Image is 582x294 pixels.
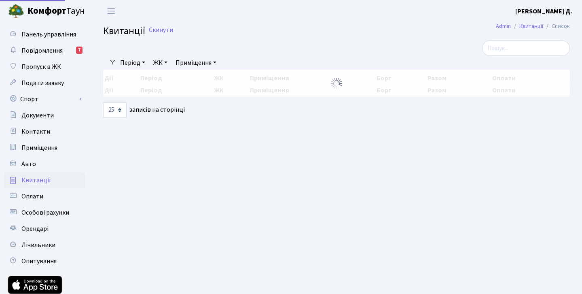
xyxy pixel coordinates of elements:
span: Лічильники [21,241,55,249]
span: Оплати [21,192,43,201]
a: Особові рахунки [4,205,85,221]
span: Панель управління [21,30,76,39]
span: Квитанції [103,24,145,38]
a: Квитанції [4,172,85,188]
div: 7 [76,47,83,54]
a: Пропуск в ЖК [4,59,85,75]
a: Приміщення [172,56,220,70]
li: Список [543,22,570,31]
span: Авто [21,160,36,168]
span: Квитанції [21,176,51,185]
span: Подати заявку [21,79,64,87]
a: Орендарі [4,221,85,237]
a: ЖК [150,56,171,70]
button: Переключити навігацію [101,4,121,18]
span: Повідомлення [21,46,63,55]
a: Повідомлення7 [4,43,85,59]
span: Контакти [21,127,50,136]
a: Подати заявку [4,75,85,91]
a: [PERSON_NAME] Д. [515,6,572,16]
a: Оплати [4,188,85,205]
span: Орендарі [21,224,49,233]
span: Приміщення [21,143,57,152]
b: [PERSON_NAME] Д. [515,7,572,16]
span: Документи [21,111,54,120]
a: Період [117,56,148,70]
b: Комфорт [28,4,66,17]
a: Спорт [4,91,85,107]
a: Документи [4,107,85,124]
img: Обробка... [330,77,343,90]
a: Лічильники [4,237,85,253]
a: Приміщення [4,140,85,156]
a: Опитування [4,253,85,269]
label: записів на сторінці [103,102,185,118]
img: logo.png [8,3,24,19]
a: Контакти [4,124,85,140]
a: Admin [496,22,511,30]
a: Квитанції [519,22,543,30]
a: Панель управління [4,26,85,43]
input: Пошук... [482,40,570,56]
span: Опитування [21,257,57,266]
nav: breadcrumb [484,18,582,35]
select: записів на сторінці [103,102,127,118]
span: Пропуск в ЖК [21,62,61,71]
a: Скинути [149,26,173,34]
span: Таун [28,4,85,18]
a: Авто [4,156,85,172]
span: Особові рахунки [21,208,69,217]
